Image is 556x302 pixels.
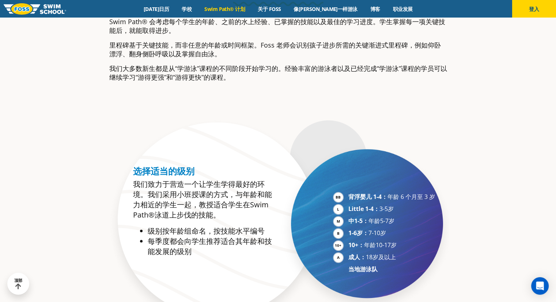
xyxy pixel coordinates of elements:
font: 学校 [182,5,192,12]
font: 级别按年龄组命名，按技能水平编号 [148,226,265,236]
font: 年龄5-7岁 [368,217,394,225]
a: 博客 [364,5,386,12]
font: 当地游泳队 [348,265,378,273]
font: 我们大多数新生都是从“学游泳”课程的不同阶段开始学习的。经验丰富的游泳者以及已经完成“学游泳”课程的学员可以继续学习“游得更强”和“游得更快”的课程。 [109,64,447,82]
font: [DATE]日历 [144,5,169,12]
font: 7-10岁 [368,229,386,237]
font: 像[PERSON_NAME]一样游泳 [294,5,357,12]
font: 关于 FOSS [258,5,281,12]
a: Swim Path® 计划 [198,5,251,12]
a: 关于 FOSS [251,5,287,12]
div: Open Intercom Messenger [531,277,549,295]
font: Swim Path® 计划 [204,5,245,12]
font: 成人： [348,253,366,261]
font: 里程碑基于关键技能，而非任意的年龄或时间框架。Foss 老师会识别孩子进步所需的关键渐进式里程碑，例如仰卧漂浮、翻身侧卧呼吸以及掌握自由泳。 [109,41,441,58]
font: 我们致力于营造一个让学生学得最好的环境。我们采用小班授课的方式，与年龄和能力相近的学生一起，教授适合学生在Swim Path®泳道上步伐的技能。 [133,179,272,220]
font: 18岁及以上 [366,253,396,261]
font: 顶部 [14,278,22,283]
font: 年龄10-17岁 [364,241,397,249]
font: 背浮婴儿 1-4： [348,193,387,201]
font: 每季度都会向学生推荐适合其年龄和技能发展的级别 [148,236,272,256]
a: 职业发展 [386,5,419,12]
a: [DATE]日历 [137,5,175,12]
img: FOSS游泳学校标志 [4,3,66,15]
font: 年龄 6 个月至 3 岁 [387,193,435,201]
font: Swim Path® 会考虑每个学生的年龄、之前的水上经验、已掌握的技能以及最佳的学习进度。学生掌握每一项关键技能后，就能取得进步。 [109,17,445,35]
font: 中1-5： [348,217,368,225]
a: 学校 [175,5,198,12]
font: Little 1-4： [348,205,379,213]
font: 博客 [370,5,380,12]
font: 登入 [529,5,539,12]
font: 1-6岁： [348,229,368,237]
font: 10+： [348,241,364,249]
font: 职业发展 [393,5,413,12]
font: 3-5岁 [379,205,394,213]
a: 像[PERSON_NAME]一样游泳 [287,5,364,12]
font: 选择适当的级别 [133,165,194,177]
